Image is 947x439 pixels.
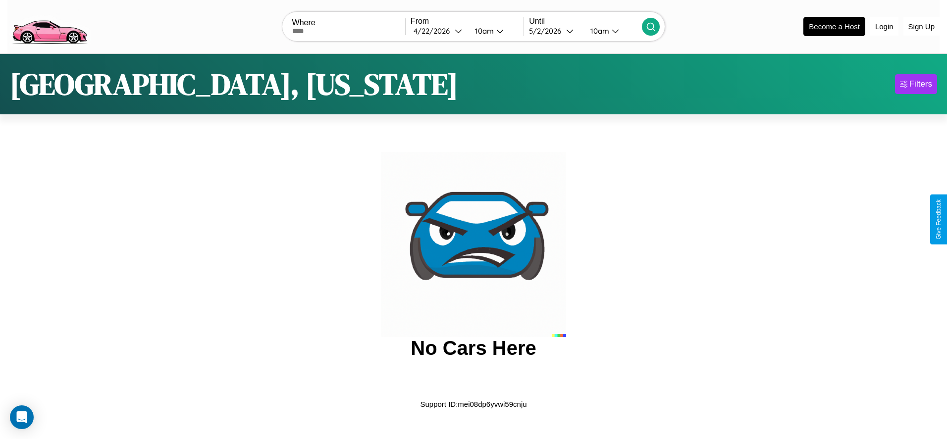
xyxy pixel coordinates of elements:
div: 10am [470,26,496,36]
button: Filters [895,74,937,94]
img: car [381,152,566,337]
button: 4/22/2026 [411,26,467,36]
label: From [411,17,524,26]
button: Become a Host [803,17,865,36]
button: 10am [582,26,642,36]
div: 10am [585,26,612,36]
label: Until [529,17,642,26]
label: Where [292,18,405,27]
button: 10am [467,26,524,36]
h2: No Cars Here [411,337,536,359]
button: Sign Up [903,17,940,36]
div: 4 / 22 / 2026 [414,26,455,36]
p: Support ID: mei08dp6yvwi59cnju [420,397,526,411]
h1: [GEOGRAPHIC_DATA], [US_STATE] [10,64,458,104]
div: Open Intercom Messenger [10,405,34,429]
img: logo [7,5,91,47]
button: Login [870,17,898,36]
div: Give Feedback [935,199,942,240]
div: Filters [909,79,932,89]
div: 5 / 2 / 2026 [529,26,566,36]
